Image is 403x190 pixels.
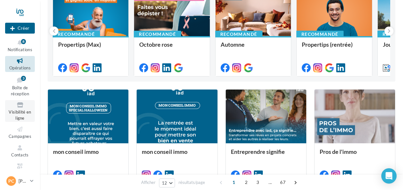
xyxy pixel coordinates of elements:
a: Visibilité en ligne [5,100,35,122]
button: 12 [159,178,175,187]
div: Recommandé [296,31,344,38]
span: Boîte de réception [11,85,29,96]
a: Opérations [5,56,35,72]
a: Contacts [5,143,35,159]
div: Open Intercom Messenger [381,168,397,184]
a: Boîte de réception3 [5,75,35,98]
div: Entreprendre signifie [231,148,301,161]
div: Pros de l'immo [320,148,390,161]
div: Recommandé [215,31,262,38]
span: 1 [229,177,239,187]
span: Visibilité en ligne [9,109,31,121]
span: Opérations [9,65,31,70]
div: mon conseil immo [53,148,123,161]
p: [PERSON_NAME] [19,178,27,184]
a: PC [PERSON_NAME] [5,175,35,187]
span: 12 [162,180,167,186]
a: Campagnes [5,124,35,140]
div: Octobre rose [139,41,204,54]
div: Recommandé [53,31,100,38]
span: Campagnes [9,134,31,139]
span: Contacts [11,152,29,157]
div: 3 [21,76,26,81]
span: PC [8,178,14,184]
div: Automne [221,41,286,54]
span: résultats/page [179,179,205,186]
span: Notifications [8,47,32,52]
div: Nouvelle campagne [5,23,35,34]
button: Créer [5,23,35,34]
button: Notifications 8 [5,38,35,53]
span: 2 [241,177,251,187]
div: Propertips (Max) [58,41,123,54]
div: 8 [21,39,26,44]
div: Propertips (rentrée) [302,41,367,54]
div: mon conseil immo [142,148,212,161]
div: Recommandé [134,31,181,38]
a: Médiathèque [5,161,35,177]
span: ... [265,177,275,187]
span: 3 [253,177,263,187]
span: 67 [278,177,288,187]
span: Afficher [141,179,156,186]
